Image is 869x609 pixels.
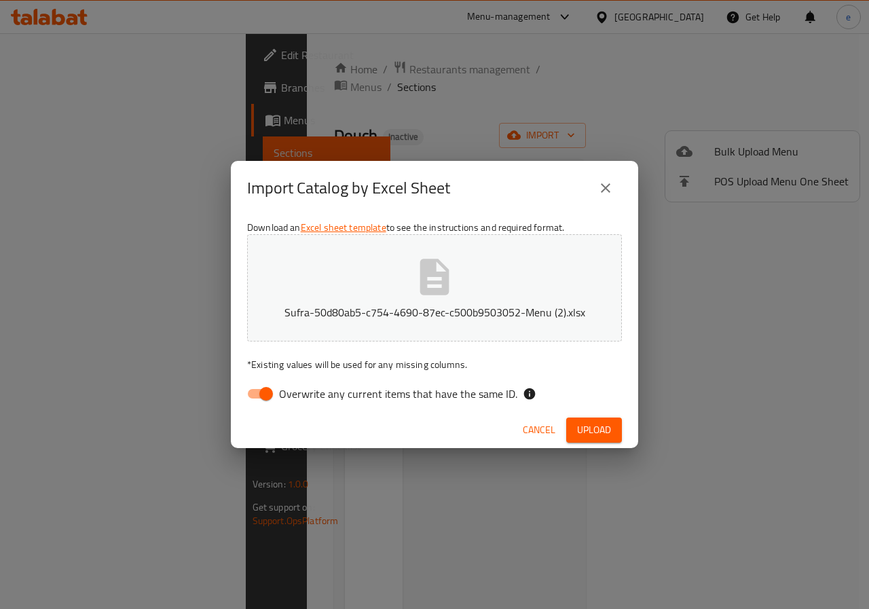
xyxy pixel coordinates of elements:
button: close [589,172,622,204]
button: Upload [566,418,622,443]
span: Cancel [523,422,555,439]
button: Cancel [517,418,561,443]
p: Sufra-50d80ab5-c754-4690-87ec-c500b9503052-Menu (2).xlsx [268,304,601,320]
svg: If the overwrite option isn't selected, then the items that match an existing ID will be ignored ... [523,387,536,401]
span: Overwrite any current items that have the same ID. [279,386,517,402]
span: Upload [577,422,611,439]
a: Excel sheet template [301,219,386,236]
p: Existing values will be used for any missing columns. [247,358,622,371]
button: Sufra-50d80ab5-c754-4690-87ec-c500b9503052-Menu (2).xlsx [247,234,622,342]
div: Download an to see the instructions and required format. [231,215,638,412]
h2: Import Catalog by Excel Sheet [247,177,450,199]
